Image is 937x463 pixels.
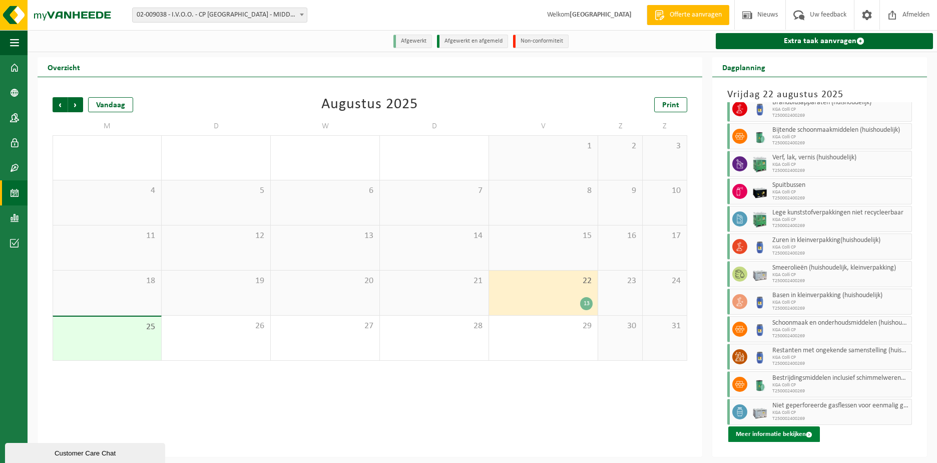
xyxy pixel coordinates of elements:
[752,156,767,172] img: PB-HB-1400-HPE-GN-11
[662,101,679,109] span: Print
[385,185,484,196] span: 7
[772,126,909,134] span: Bijtende schoonmaakmiddelen (huishoudelijk)
[603,321,637,332] span: 30
[712,57,775,77] h2: Dagplanning
[58,322,156,333] span: 25
[727,87,912,102] h3: Vrijdag 22 augustus 2025
[580,297,593,310] div: 13
[167,276,265,287] span: 19
[772,209,909,217] span: Lege kunststofverpakkingen niet recycleerbaar
[648,141,682,152] span: 3
[772,237,909,245] span: Zuren in kleinverpakking(huishoudelijk)
[752,239,767,254] img: PB-OT-0120-HPE-00-02
[752,129,767,144] img: PB-OT-0200-MET-00-02
[772,355,909,361] span: KGA Colli CP
[752,267,767,282] img: PB-LB-0680-HPE-GY-11
[772,134,909,140] span: KGA Colli CP
[167,230,265,242] span: 12
[494,230,593,242] span: 15
[772,245,909,251] span: KGA Colli CP
[772,189,909,195] span: KGA Colli CP
[648,230,682,242] span: 17
[772,361,909,367] span: T250002400269
[772,140,909,146] span: T250002400269
[385,230,484,242] span: 14
[494,321,593,332] span: 29
[380,117,489,135] td: D
[772,300,909,306] span: KGA Colli CP
[437,35,508,48] li: Afgewerkt en afgemeld
[276,276,374,287] span: 20
[603,141,637,152] span: 2
[276,185,374,196] span: 6
[167,185,265,196] span: 5
[603,185,637,196] span: 9
[667,10,724,20] span: Offerte aanvragen
[772,347,909,355] span: Restanten met ongekende samenstelling (huishoudelijk)
[598,117,643,135] td: Z
[58,276,156,287] span: 18
[648,185,682,196] span: 10
[393,35,432,48] li: Afgewerkt
[752,349,767,364] img: PB-OT-0120-HPE-00-02
[772,154,909,162] span: Verf, lak, vernis (huishoudelijk)
[772,333,909,339] span: T250002400269
[53,117,162,135] td: M
[603,230,637,242] span: 16
[647,5,729,25] a: Offerte aanvragen
[772,113,909,119] span: T250002400269
[494,185,593,196] span: 8
[752,404,767,419] img: PB-LB-0680-HPE-GY-11
[489,117,598,135] td: V
[654,97,687,112] a: Print
[5,441,167,463] iframe: chat widget
[53,97,68,112] span: Vorige
[494,141,593,152] span: 1
[321,97,418,112] div: Augustus 2025
[772,272,909,278] span: KGA Colli CP
[772,217,909,223] span: KGA Colli CP
[276,321,374,332] span: 27
[772,402,909,410] span: Niet geperforeerde gasflessen voor eenmalig gebruik (huishoudelijk)
[728,426,820,442] button: Meer informatie bekijken
[58,185,156,196] span: 4
[648,276,682,287] span: 24
[167,321,265,332] span: 26
[772,416,909,422] span: T250002400269
[648,321,682,332] span: 31
[513,35,569,48] li: Non-conformiteit
[772,168,909,174] span: T250002400269
[772,278,909,284] span: T250002400269
[385,321,484,332] span: 28
[38,57,90,77] h2: Overzicht
[132,8,307,23] span: 02-009038 - I.V.O.O. - CP MIDDELKERKE - MIDDELKERKE
[772,223,909,229] span: T250002400269
[772,388,909,394] span: T250002400269
[752,211,767,227] img: PB-HB-1400-HPE-GN-11
[752,184,767,199] img: PB-LB-0680-HPE-BK-11
[752,322,767,337] img: PB-OT-0120-HPE-00-02
[570,11,632,19] strong: [GEOGRAPHIC_DATA]
[772,374,909,382] span: Bestrijdingsmiddelen inclusief schimmelwerende beschermingsmiddelen (huishoudelijk)
[88,97,133,112] div: Vandaag
[643,117,687,135] td: Z
[772,264,909,272] span: Smeerolieën (huishoudelijk, kleinverpakking)
[772,327,909,333] span: KGA Colli CP
[752,101,767,116] img: PB-OT-0120-HPE-00-02
[752,377,767,392] img: PB-OT-0200-MET-00-02
[772,107,909,113] span: KGA Colli CP
[752,294,767,309] img: PB-OT-0120-HPE-00-02
[162,117,271,135] td: D
[772,306,909,312] span: T250002400269
[68,97,83,112] span: Volgende
[772,292,909,300] span: Basen in kleinverpakking (huishoudelijk)
[716,33,933,49] a: Extra taak aanvragen
[772,410,909,416] span: KGA Colli CP
[772,319,909,327] span: Schoonmaak en onderhoudsmiddelen (huishoudelijk)
[494,276,593,287] span: 22
[772,195,909,201] span: T250002400269
[276,230,374,242] span: 13
[133,8,307,22] span: 02-009038 - I.V.O.O. - CP MIDDELKERKE - MIDDELKERKE
[772,99,909,107] span: Brandblusapparaten (huishoudelijk)
[385,276,484,287] span: 21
